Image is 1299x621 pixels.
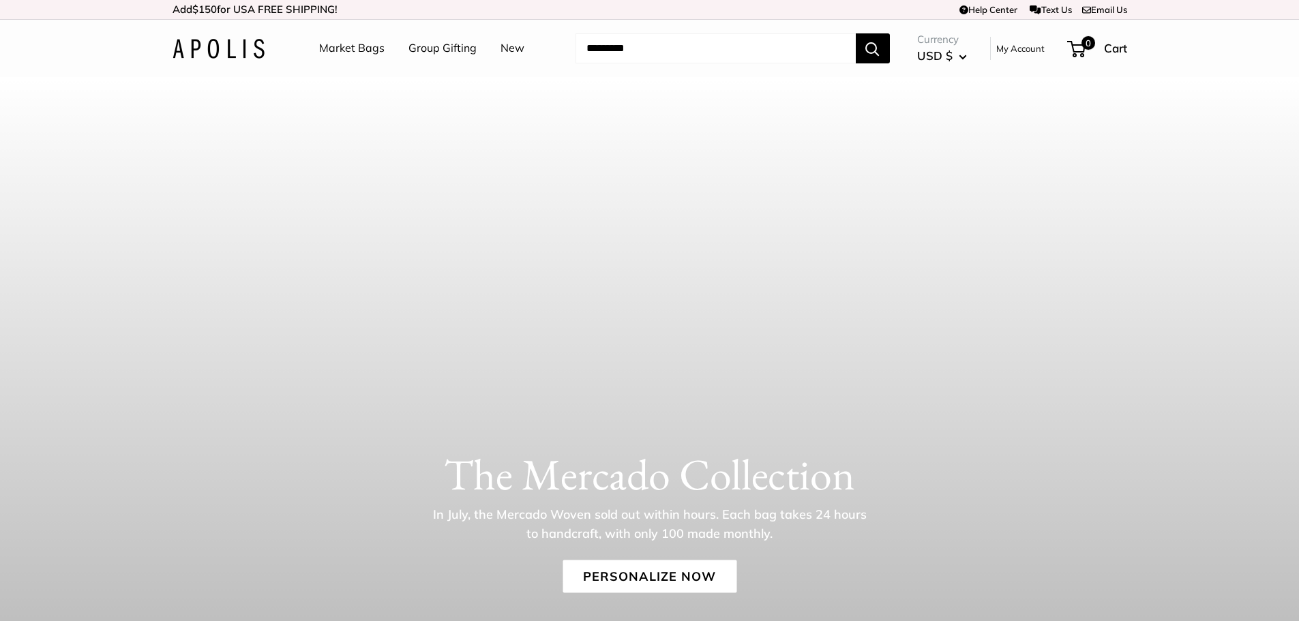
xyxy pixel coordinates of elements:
a: Market Bags [319,38,385,59]
span: Currency [917,30,967,49]
span: USD $ [917,48,953,63]
span: Cart [1104,41,1127,55]
a: My Account [996,40,1045,57]
a: Text Us [1030,4,1071,15]
h1: The Mercado Collection [173,448,1127,500]
img: Apolis [173,39,265,59]
p: In July, the Mercado Woven sold out within hours. Each bag takes 24 hours to handcraft, with only... [428,504,871,543]
button: Search [856,33,890,63]
button: USD $ [917,45,967,67]
a: Email Us [1082,4,1127,15]
span: $150 [192,3,217,16]
span: 0 [1081,36,1094,50]
a: New [501,38,524,59]
a: 0 Cart [1069,37,1127,59]
a: Group Gifting [408,38,477,59]
input: Search... [576,33,856,63]
a: Help Center [959,4,1017,15]
a: Personalize Now [563,560,736,592]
